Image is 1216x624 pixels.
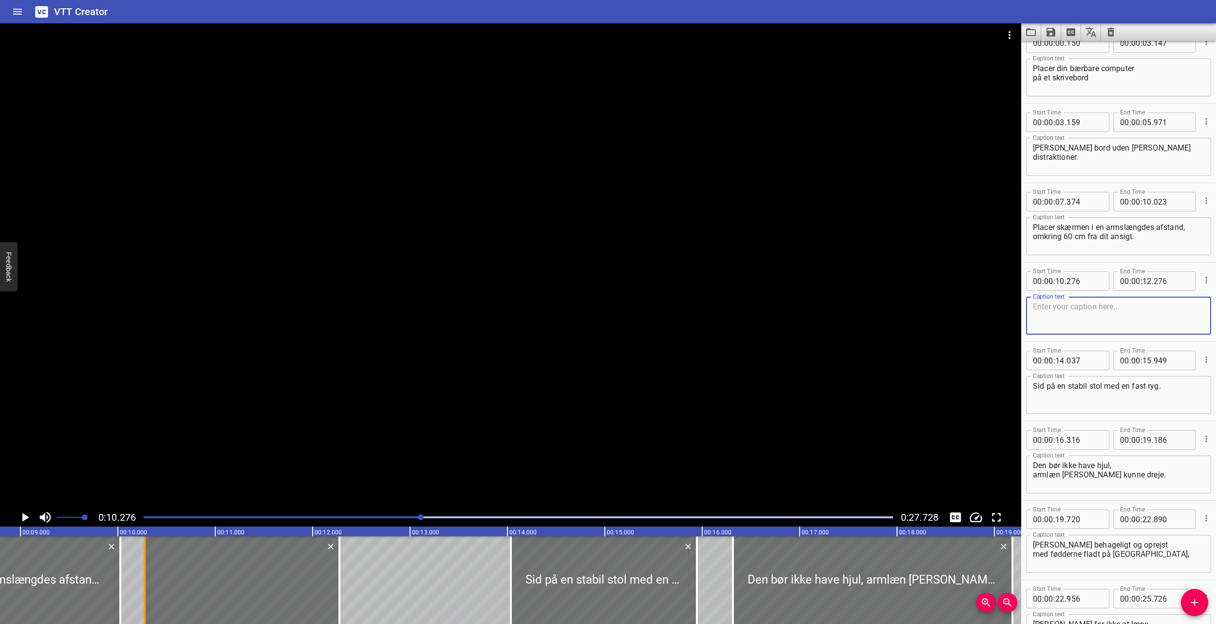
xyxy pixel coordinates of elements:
textarea: Placer din bærbare computer på et skrivebord [1033,64,1204,92]
input: 150 [1066,33,1102,53]
input: 03 [1055,113,1065,132]
input: 19 [1142,430,1152,450]
button: Save captions to file [1041,23,1061,41]
div: Cue Options [1200,188,1211,213]
input: 00 [1044,192,1053,211]
input: 19 [1055,510,1065,529]
textarea: Den bør ikke have hjul, armlæn [PERSON_NAME] kunne dreje. [1033,461,1204,489]
svg: Load captions from file [1025,26,1037,38]
textarea: Placer skærmen i en armslængdes afstand, omkring 60 cm fra dit ansigt. [1033,223,1204,250]
input: 00 [1033,192,1042,211]
input: 037 [1066,351,1102,370]
input: 956 [1066,589,1102,608]
span: . [1152,113,1154,132]
input: 186 [1154,430,1189,450]
text: 00:12.000 [315,529,342,536]
span: : [1129,33,1131,53]
input: 159 [1066,113,1102,132]
input: 00 [1131,430,1141,450]
span: : [1129,351,1131,370]
span: : [1053,33,1055,53]
button: Play/Pause [16,508,34,527]
input: 00 [1044,351,1053,370]
input: 00 [1131,271,1141,291]
text: 00:15.000 [607,529,634,536]
span: . [1152,510,1154,529]
input: 00 [1033,510,1042,529]
input: 00 [1044,510,1053,529]
button: Zoom In [976,593,996,612]
input: 05 [1142,113,1152,132]
input: 25 [1142,589,1152,608]
span: Current Time [98,511,136,523]
button: Delete [997,540,1010,553]
span: : [1053,430,1055,450]
span: : [1129,430,1131,450]
input: 10 [1055,271,1065,291]
input: 00 [1033,33,1042,53]
button: Cue Options [1200,353,1213,366]
text: 00:10.000 [120,529,147,536]
button: Toggle captions [946,508,965,527]
textarea: [PERSON_NAME] behageligt og oprejst med fødderne fladt på [GEOGRAPHIC_DATA], [1033,540,1204,568]
input: 00 [1033,430,1042,450]
text: 00:19.000 [996,529,1024,536]
input: 14 [1055,351,1065,370]
input: 971 [1154,113,1189,132]
input: 00 [1131,33,1141,53]
input: 00 [1131,510,1141,529]
input: 00 [1044,271,1053,291]
button: Video Options [998,23,1021,47]
span: . [1065,33,1066,53]
span: : [1141,33,1142,53]
input: 00 [1120,589,1129,608]
text: 00:18.000 [899,529,926,536]
button: Toggle mute [36,508,55,527]
div: Cue Options [1200,347,1211,372]
span: . [1152,192,1154,211]
input: 374 [1066,192,1102,211]
span: . [1065,192,1066,211]
svg: Extract captions from video [1065,26,1077,38]
div: Cue Options [1200,109,1211,134]
span: : [1053,113,1055,132]
span: : [1053,192,1055,211]
span: : [1042,589,1044,608]
input: 00 [1120,192,1129,211]
input: 00 [1120,33,1129,53]
span: : [1053,510,1055,529]
span: : [1129,113,1131,132]
span: . [1152,351,1154,370]
span: : [1053,351,1055,370]
input: 00 [1120,113,1129,132]
input: 00 [1055,33,1065,53]
span: : [1053,589,1055,608]
div: Play progress [144,516,893,518]
span: . [1152,271,1154,291]
span: : [1129,271,1131,291]
span: . [1152,430,1154,450]
input: 276 [1154,271,1189,291]
text: 00:09.000 [22,529,50,536]
span: : [1042,351,1044,370]
span: : [1141,192,1142,211]
textarea: [PERSON_NAME] bord uden [PERSON_NAME] distraktioner. [1033,143,1204,171]
span: Video Duration [901,511,938,523]
button: Delete [324,540,337,553]
input: 00 [1044,113,1053,132]
input: 12 [1142,271,1152,291]
button: Delete [105,540,118,553]
h6: VTT Creator [54,4,108,19]
span: . [1065,430,1066,450]
span: : [1141,351,1142,370]
input: 00 [1120,271,1129,291]
span: Set video volume [82,514,88,520]
span: : [1141,510,1142,529]
button: Cue Options [1200,274,1213,286]
button: Delete [682,540,694,553]
div: Cue Options [1200,585,1211,610]
button: Cue Options [1200,115,1213,128]
text: 00:13.000 [412,529,439,536]
input: 00 [1044,430,1053,450]
input: 276 [1066,271,1102,291]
